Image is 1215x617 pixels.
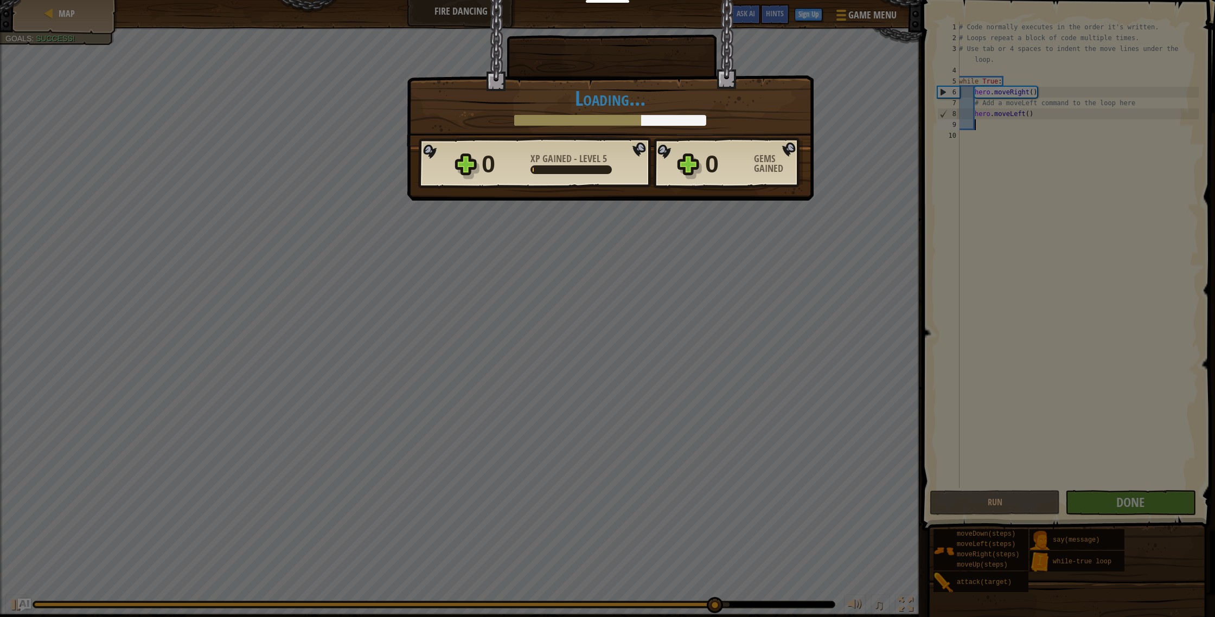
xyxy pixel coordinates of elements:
span: Level [577,152,603,165]
div: - [530,154,607,164]
span: 5 [603,152,607,165]
span: XP Gained [530,152,574,165]
h1: Loading... [418,87,802,110]
div: 0 [705,147,747,182]
div: Gems Gained [754,154,803,173]
div: 0 [482,147,524,182]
